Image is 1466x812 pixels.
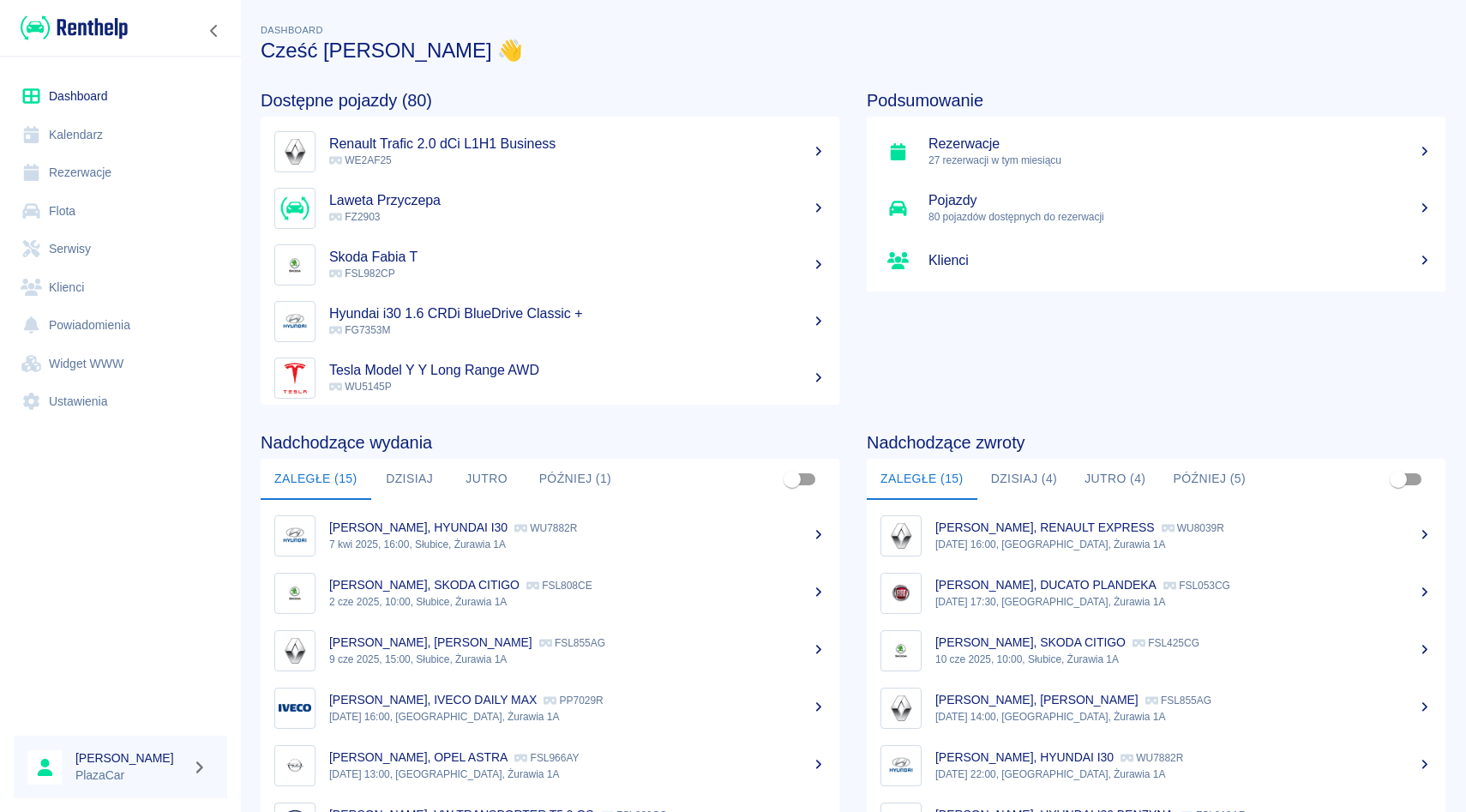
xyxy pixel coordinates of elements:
[935,652,1432,667] p: 10 cze 2025, 10:00, Słubice, Żurawia 1A
[935,635,1126,649] p: [PERSON_NAME], SKODA CITIGO
[935,537,1432,552] p: [DATE] 16:00, [GEOGRAPHIC_DATA], Żurawia 1A
[935,520,1155,534] p: [PERSON_NAME], RENAULT EXPRESS
[329,381,392,393] span: WU5145P
[75,749,185,767] h6: [PERSON_NAME]
[329,578,520,592] p: [PERSON_NAME], SKODA CITIGO
[329,709,826,725] p: [DATE] 16:00, [GEOGRAPHIC_DATA], Żurawia 1A
[261,350,839,406] a: ImageTesla Model Y Y Long Range AWD WU5145P
[261,293,839,350] a: ImageHyundai i30 1.6 CRDi BlueDrive Classic + FG7353M
[329,192,826,209] h5: Laweta Przyczepa
[261,679,839,737] a: Image[PERSON_NAME], IVECO DAILY MAX PP7029R[DATE] 16:00, [GEOGRAPHIC_DATA], Żurawia 1A
[928,252,1432,269] h5: Klienci
[329,537,826,552] p: 7 kwi 2025, 16:00, Słubice, Żurawia 1A
[928,209,1432,225] p: 80 pojazdów dostępnych do rezerwacji
[329,211,380,223] span: FZ2903
[261,123,839,180] a: ImageRenault Trafic 2.0 dCi L1H1 Business WE2AF25
[935,594,1432,610] p: [DATE] 17:30, [GEOGRAPHIC_DATA], Żurawia 1A
[329,268,395,280] span: FSL982CP
[261,459,371,500] button: Zaległe (15)
[329,635,532,649] p: [PERSON_NAME], [PERSON_NAME]
[1121,752,1183,764] p: WU7882R
[867,507,1445,564] a: Image[PERSON_NAME], RENAULT EXPRESS WU8039R[DATE] 16:00, [GEOGRAPHIC_DATA], Żurawia 1A
[329,135,826,153] h5: Renault Trafic 2.0 dCi L1H1 Business
[329,324,390,336] span: FG7353M
[261,507,839,564] a: Image[PERSON_NAME], HYUNDAI I30 WU7882R7 kwi 2025, 16:00, Słubice, Żurawia 1A
[279,692,311,725] img: Image
[14,306,227,345] a: Powiadomienia
[14,268,227,307] a: Klienci
[867,432,1445,453] h4: Nadchodzące zwroty
[329,750,508,764] p: [PERSON_NAME], OPEL ASTRA
[14,345,227,383] a: Widget WWW
[977,459,1072,500] button: Dzisiaj (4)
[867,564,1445,622] a: Image[PERSON_NAME], DUCATO PLANDEKA FSL053CG[DATE] 17:30, [GEOGRAPHIC_DATA], Żurawia 1A
[14,382,227,421] a: Ustawienia
[928,153,1432,168] p: 27 rezerwacji w tym miesiącu
[928,192,1432,209] h5: Pojazdy
[885,749,917,782] img: Image
[526,580,592,592] p: FSL808CE
[14,192,227,231] a: Flota
[21,14,128,42] img: Renthelp logo
[1071,459,1159,500] button: Jutro (4)
[329,652,826,667] p: 9 cze 2025, 15:00, Słubice, Żurawia 1A
[329,594,826,610] p: 2 cze 2025, 10:00, Słubice, Żurawia 1A
[1382,463,1415,496] span: Pokaż przypisane tylko do mnie
[329,767,826,782] p: [DATE] 13:00, [GEOGRAPHIC_DATA], Żurawia 1A
[261,25,323,35] span: Dashboard
[1145,695,1211,707] p: FSL855AG
[514,752,579,764] p: FSL966AY
[928,135,1432,153] h5: Rezerwacje
[867,90,1445,111] h4: Podsumowanie
[261,432,839,453] h4: Nadchodzące wydania
[75,767,185,785] p: PlazaCar
[329,362,826,379] h5: Tesla Model Y Y Long Range AWD
[279,305,311,338] img: Image
[279,362,311,394] img: Image
[544,695,603,707] p: PP7029R
[1159,459,1259,500] button: Później (5)
[279,192,311,225] img: Image
[1162,522,1224,534] p: WU8039R
[261,90,839,111] h4: Dostępne pojazdy (80)
[261,622,839,679] a: Image[PERSON_NAME], [PERSON_NAME] FSL855AG9 cze 2025, 15:00, Słubice, Żurawia 1A
[867,622,1445,679] a: Image[PERSON_NAME], SKODA CITIGO FSL425CG10 cze 2025, 10:00, Słubice, Żurawia 1A
[885,577,917,610] img: Image
[885,520,917,552] img: Image
[261,180,839,237] a: ImageLaweta Przyczepa FZ2903
[935,767,1432,782] p: [DATE] 22:00, [GEOGRAPHIC_DATA], Żurawia 1A
[279,749,311,782] img: Image
[201,20,227,42] button: Zwiń nawigację
[867,180,1445,237] a: Pojazdy80 pojazdów dostępnych do rezerwacji
[14,116,227,154] a: Kalendarz
[329,520,508,534] p: [PERSON_NAME], HYUNDAI I30
[867,737,1445,794] a: Image[PERSON_NAME], HYUNDAI I30 WU7882R[DATE] 22:00, [GEOGRAPHIC_DATA], Żurawia 1A
[885,692,917,725] img: Image
[935,693,1139,707] p: [PERSON_NAME], [PERSON_NAME]
[279,635,311,667] img: Image
[371,459,448,500] button: Dzisiaj
[514,522,577,534] p: WU7882R
[776,463,808,496] span: Pokaż przypisane tylko do mnie
[867,459,977,500] button: Zaległe (15)
[14,14,128,42] a: Renthelp logo
[279,135,311,168] img: Image
[329,305,826,322] h5: Hyundai i30 1.6 CRDi BlueDrive Classic +
[329,693,537,707] p: [PERSON_NAME], IVECO DAILY MAX
[329,249,826,266] h5: Skoda Fabia T
[261,737,839,794] a: Image[PERSON_NAME], OPEL ASTRA FSL966AY[DATE] 13:00, [GEOGRAPHIC_DATA], Żurawia 1A
[935,709,1432,725] p: [DATE] 14:00, [GEOGRAPHIC_DATA], Żurawia 1A
[14,230,227,268] a: Serwisy
[935,750,1114,764] p: [PERSON_NAME], HYUNDAI I30
[1133,637,1199,649] p: FSL425CG
[14,77,227,116] a: Dashboard
[885,635,917,667] img: Image
[867,123,1445,180] a: Rezerwacje27 rezerwacji w tym miesiącu
[279,577,311,610] img: Image
[935,578,1157,592] p: [PERSON_NAME], DUCATO PLANDEKA
[329,154,392,166] span: WE2AF25
[1163,580,1230,592] p: FSL053CG
[14,153,227,192] a: Rezerwacje
[539,637,605,649] p: FSL855AG
[261,564,839,622] a: Image[PERSON_NAME], SKODA CITIGO FSL808CE2 cze 2025, 10:00, Słubice, Żurawia 1A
